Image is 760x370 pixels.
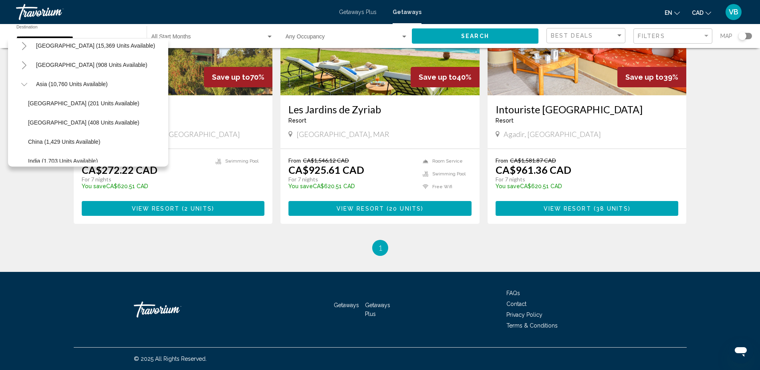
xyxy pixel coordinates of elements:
[82,183,208,189] p: CA$620.51 CAD
[496,183,671,189] p: CA$620.51 CAD
[212,73,250,81] span: Save up to
[506,301,526,307] a: Contact
[496,157,508,164] span: From
[16,4,331,20] a: Travorium
[82,201,265,216] button: View Resort(2 units)
[132,205,179,212] span: View Resort
[288,103,472,115] a: Les Jardins de Zyriab
[74,240,687,256] ul: Pagination
[334,302,359,308] a: Getaways
[28,100,139,107] span: [GEOGRAPHIC_DATA] (201 units available)
[184,205,212,212] span: 2 units
[633,28,712,44] button: Filter
[504,130,601,139] span: Agadir, [GEOGRAPHIC_DATA]
[303,157,349,164] span: CA$1,546.12 CAD
[28,139,100,145] span: China (1,429 units available)
[496,117,514,124] span: Resort
[36,81,108,87] span: Asia (10,760 units available)
[393,9,421,15] a: Getaways
[365,302,390,317] a: Getaways Plus
[82,164,157,176] p: CA$272.22 CAD
[432,159,463,164] span: Room Service
[288,117,306,124] span: Resort
[506,312,542,318] a: Privacy Policy
[723,4,744,20] button: User Menu
[378,243,382,252] span: 1
[288,176,415,183] p: For 7 nights
[24,94,143,113] button: [GEOGRAPHIC_DATA] (201 units available)
[617,67,686,87] div: 39%
[412,28,538,43] button: Search
[134,298,214,322] a: Travorium
[134,356,207,362] span: © 2025 All Rights Reserved.
[496,183,520,189] span: You save
[36,62,147,68] span: [GEOGRAPHIC_DATA] (908 units available)
[510,157,556,164] span: CA$1,581.87 CAD
[28,158,98,164] span: India (1,703 units available)
[82,176,208,183] p: For 7 nights
[296,130,389,139] span: [GEOGRAPHIC_DATA], MAR
[729,8,738,16] span: VB
[339,9,377,15] a: Getaways Plus
[288,164,364,176] p: CA$925.61 CAD
[389,205,421,212] span: 20 units
[411,67,480,87] div: 40%
[728,338,754,364] iframe: Button to launch messaging window
[82,103,265,115] a: Résidence Amina
[665,7,680,18] button: Change language
[506,290,520,296] a: FAQs
[24,152,102,170] button: India (1,703 units available)
[432,171,466,177] span: Swimming Pool
[544,205,591,212] span: View Resort
[496,201,679,216] button: View Resort(38 units)
[32,56,151,74] button: [GEOGRAPHIC_DATA] (908 units available)
[625,73,663,81] span: Save up to
[225,159,258,164] span: Swimming Pool
[16,76,32,92] button: Toggle Asia (10,760 units available)
[432,184,452,189] span: Free Wifi
[496,176,671,183] p: For 7 nights
[179,205,214,212] span: ( )
[419,73,457,81] span: Save up to
[665,10,672,16] span: en
[496,164,571,176] p: CA$961.36 CAD
[288,157,301,164] span: From
[591,205,631,212] span: ( )
[461,33,489,40] span: Search
[496,103,679,115] a: Intouriste [GEOGRAPHIC_DATA]
[638,33,665,39] span: Filters
[551,32,593,39] span: Best Deals
[288,183,313,189] span: You save
[16,57,32,73] button: Toggle Central America (908 units available)
[551,32,623,39] mat-select: Sort by
[32,75,112,93] button: Asia (10,760 units available)
[28,119,139,126] span: [GEOGRAPHIC_DATA] (408 units available)
[24,133,104,151] button: China (1,429 units available)
[692,7,711,18] button: Change currency
[384,205,423,212] span: ( )
[337,205,384,212] span: View Resort
[596,205,628,212] span: 38 units
[692,10,704,16] span: CAD
[288,183,415,189] p: CA$620.51 CAD
[24,113,143,132] button: [GEOGRAPHIC_DATA] (408 units available)
[36,42,155,49] span: [GEOGRAPHIC_DATA] (15,369 units available)
[32,36,159,55] button: [GEOGRAPHIC_DATA] (15,369 units available)
[720,30,732,42] span: Map
[82,183,106,189] span: You save
[16,38,32,54] button: Toggle South America (15,369 units available)
[506,322,558,329] a: Terms & Conditions
[288,201,472,216] button: View Resort(20 units)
